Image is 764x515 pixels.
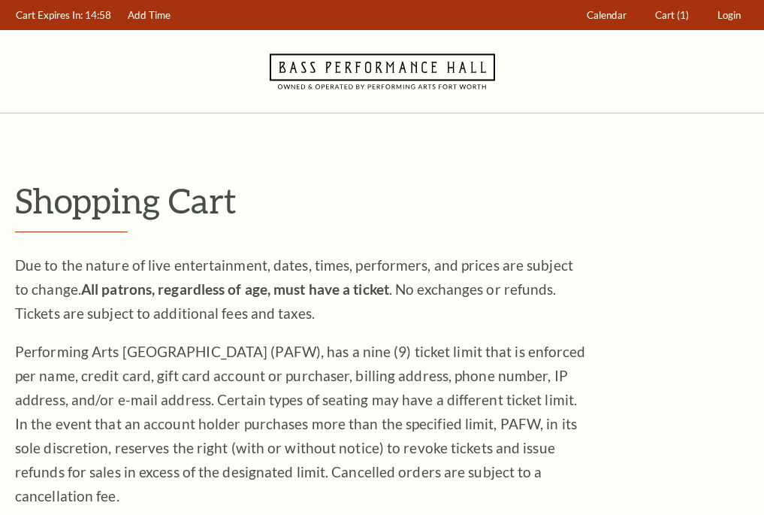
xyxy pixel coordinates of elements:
[677,9,689,21] span: (1)
[711,1,748,30] a: Login
[717,9,741,21] span: Login
[16,9,83,21] span: Cart Expires In:
[587,9,627,21] span: Calendar
[15,256,573,322] span: Due to the nature of live entertainment, dates, times, performers, and prices are subject to chan...
[15,181,749,220] p: Shopping Cart
[121,1,178,30] a: Add Time
[85,9,111,21] span: 14:58
[15,340,586,508] p: Performing Arts [GEOGRAPHIC_DATA] (PAFW), has a nine (9) ticket limit that is enforced per name, ...
[81,280,389,298] strong: All patrons, regardless of age, must have a ticket
[655,9,675,21] span: Cart
[648,1,696,30] a: Cart (1)
[580,1,634,30] a: Calendar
